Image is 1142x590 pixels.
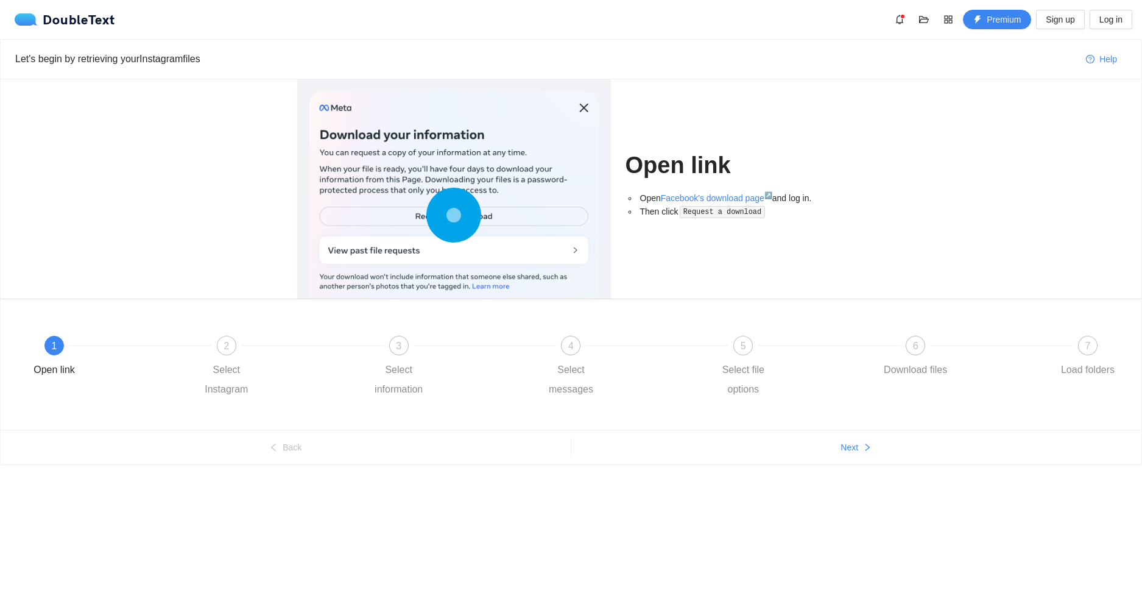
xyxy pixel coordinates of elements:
[973,15,982,25] span: thunderbolt
[987,13,1021,26] span: Premium
[1046,13,1074,26] span: Sign up
[1061,360,1115,380] div: Load folders
[914,10,934,29] button: folder-open
[1,438,571,457] button: leftBack
[191,360,262,399] div: Select Instagram
[1085,341,1091,351] span: 7
[626,151,845,180] h1: Open link
[535,360,606,399] div: Select messages
[638,205,845,219] li: Then click
[1090,10,1132,29] button: Log in
[939,15,957,24] span: appstore
[19,336,191,380] div: 1Open link
[15,13,115,26] div: DoubleText
[884,360,947,380] div: Download files
[191,336,364,399] div: 2Select Instagram
[571,438,1142,457] button: Nextright
[890,15,909,24] span: bell
[680,206,765,218] code: Request a download
[396,341,401,351] span: 3
[364,360,434,399] div: Select information
[741,341,746,351] span: 5
[963,10,1031,29] button: thunderboltPremium
[890,10,909,29] button: bell
[708,360,778,399] div: Select file options
[15,13,115,26] a: logoDoubleText
[863,443,872,453] span: right
[1099,13,1123,26] span: Log in
[880,336,1052,380] div: 6Download files
[915,15,933,24] span: folder-open
[1036,10,1084,29] button: Sign up
[15,13,43,26] img: logo
[764,191,772,199] sup: ↗
[661,193,772,203] a: Facebook's download page↗
[52,341,57,351] span: 1
[913,341,918,351] span: 6
[33,360,75,380] div: Open link
[224,341,229,351] span: 2
[841,441,858,454] span: Next
[638,191,845,205] li: Open and log in.
[568,341,574,351] span: 4
[939,10,958,29] button: appstore
[708,336,880,399] div: 5Select file options
[1052,336,1123,380] div: 7Load folders
[1086,55,1094,65] span: question-circle
[535,336,708,399] div: 4Select messages
[1076,49,1127,69] button: question-circleHelp
[15,51,1076,66] div: Let's begin by retrieving your Instagram files
[364,336,536,399] div: 3Select information
[1099,52,1117,66] span: Help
